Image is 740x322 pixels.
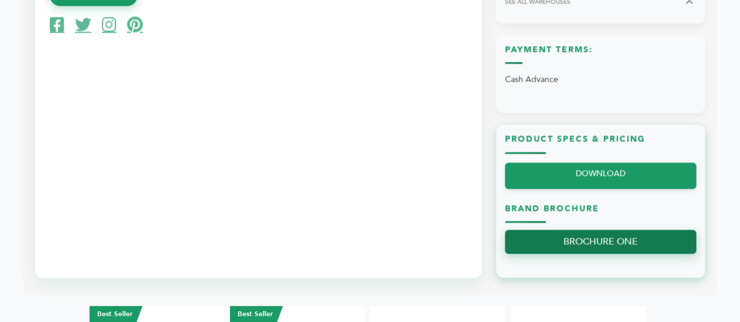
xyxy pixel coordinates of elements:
[505,162,696,189] a: DOWNLOAD
[505,203,696,223] h3: Brand Brochure
[505,230,696,254] a: BROCHURE ONE
[505,70,696,89] p: Cash Advance
[505,133,696,154] h3: Product Specs & Pricing
[505,44,696,64] h3: Payment Terms:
